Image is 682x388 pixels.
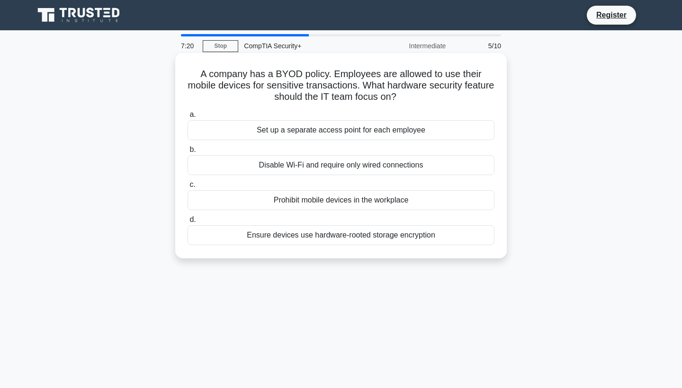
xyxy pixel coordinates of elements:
div: Set up a separate access point for each employee [188,120,494,140]
div: 7:20 [175,36,203,55]
a: Stop [203,40,238,52]
span: d. [189,215,196,223]
div: CompTIA Security+ [238,36,368,55]
a: Register [591,9,632,21]
div: Ensure devices use hardware-rooted storage encryption [188,225,494,245]
div: Intermediate [368,36,451,55]
div: Disable Wi-Fi and require only wired connections [188,155,494,175]
h5: A company has a BYOD policy. Employees are allowed to use their mobile devices for sensitive tran... [187,68,495,103]
span: c. [189,180,195,188]
span: a. [189,110,196,118]
div: Prohibit mobile devices in the workplace [188,190,494,210]
span: b. [189,145,196,153]
div: 5/10 [451,36,507,55]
